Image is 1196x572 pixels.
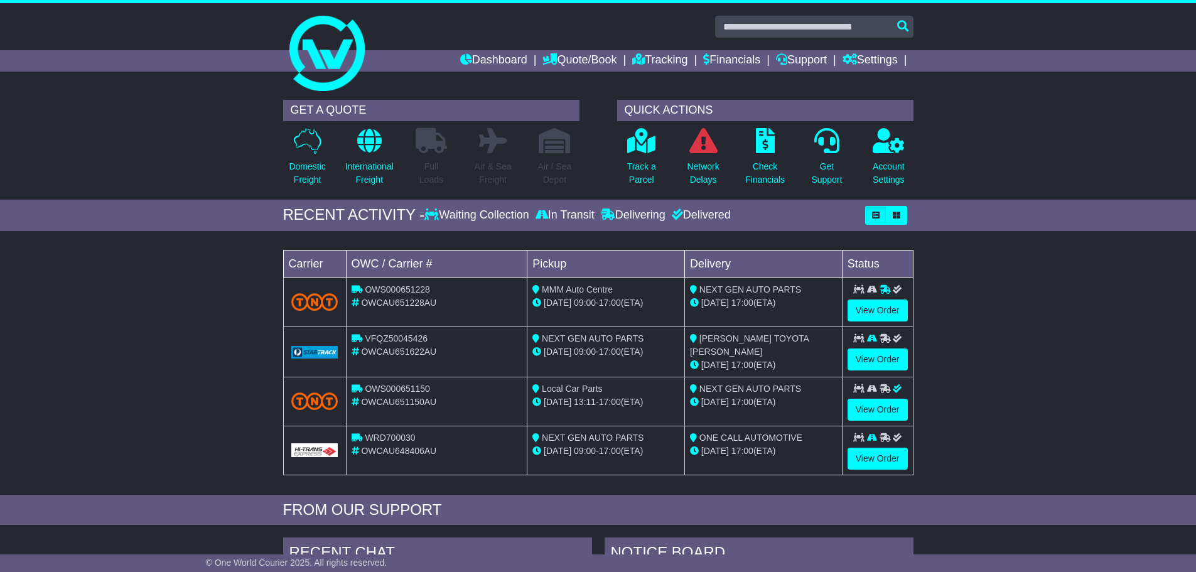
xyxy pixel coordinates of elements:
span: [DATE] [701,298,729,308]
span: 17:00 [599,397,621,407]
p: Account Settings [873,160,905,186]
span: 17:00 [731,397,753,407]
span: MMM Auto Centre [542,284,613,294]
span: 09:00 [574,446,596,456]
a: Track aParcel [627,127,657,193]
a: InternationalFreight [345,127,394,193]
img: TNT_Domestic.png [291,293,338,310]
span: OWCAU651228AU [361,298,436,308]
span: 17:00 [731,446,753,456]
div: Delivering [598,208,669,222]
a: Financials [703,50,760,72]
span: NEXT GEN AUTO PARTS [699,384,801,394]
span: NEXT GEN AUTO PARTS [699,284,801,294]
span: 17:00 [599,446,621,456]
a: AccountSettings [872,127,905,193]
div: - (ETA) [532,396,679,409]
p: Get Support [811,160,842,186]
span: WRD700030 [365,433,415,443]
div: In Transit [532,208,598,222]
span: OWCAU651622AU [361,347,436,357]
span: [DATE] [544,397,571,407]
a: Quote/Book [542,50,617,72]
span: 13:11 [574,397,596,407]
span: 09:00 [574,298,596,308]
td: Status [842,250,913,278]
span: [DATE] [701,360,729,370]
div: GET A QUOTE [283,100,579,121]
a: Support [776,50,827,72]
span: [DATE] [701,397,729,407]
span: 17:00 [731,298,753,308]
p: Full Loads [416,160,447,186]
div: (ETA) [690,296,837,310]
a: Tracking [632,50,687,72]
img: TNT_Domestic.png [291,392,338,409]
img: GetCarrierServiceLogo [291,443,338,457]
div: NOTICE BOARD [605,537,913,571]
span: Local Car Parts [542,384,602,394]
span: 17:00 [599,347,621,357]
span: OWS000651228 [365,284,430,294]
span: 09:00 [574,347,596,357]
span: 17:00 [731,360,753,370]
span: © One World Courier 2025. All rights reserved. [206,558,387,568]
td: Carrier [283,250,346,278]
p: International Freight [345,160,394,186]
span: ONE CALL AUTOMOTIVE [699,433,802,443]
div: (ETA) [690,445,837,458]
p: Domestic Freight [289,160,325,186]
span: [DATE] [544,298,571,308]
div: (ETA) [690,359,837,372]
span: OWS000651150 [365,384,430,394]
p: Air / Sea Depot [538,160,572,186]
div: - (ETA) [532,345,679,359]
span: NEXT GEN AUTO PARTS [542,433,644,443]
span: [DATE] [701,446,729,456]
div: Delivered [669,208,731,222]
div: RECENT ACTIVITY - [283,206,425,224]
div: FROM OUR SUPPORT [283,501,913,519]
div: - (ETA) [532,445,679,458]
div: - (ETA) [532,296,679,310]
span: NEXT GEN AUTO PARTS [542,333,644,343]
td: OWC / Carrier # [346,250,527,278]
a: Settings [843,50,898,72]
img: GetCarrierServiceLogo [291,346,338,359]
span: OWCAU648406AU [361,446,436,456]
p: Air & Sea Freight [475,160,512,186]
a: CheckFinancials [745,127,785,193]
td: Delivery [684,250,842,278]
a: View Order [848,448,908,470]
a: View Order [848,348,908,370]
span: [DATE] [544,446,571,456]
a: View Order [848,399,908,421]
a: NetworkDelays [686,127,719,193]
a: View Order [848,299,908,321]
span: VFQZ50045426 [365,333,428,343]
a: DomesticFreight [288,127,326,193]
td: Pickup [527,250,685,278]
span: [PERSON_NAME] TOYOTA [PERSON_NAME] [690,333,809,357]
div: Waiting Collection [424,208,532,222]
a: Dashboard [460,50,527,72]
p: Network Delays [687,160,719,186]
div: RECENT CHAT [283,537,592,571]
a: GetSupport [811,127,843,193]
span: 17:00 [599,298,621,308]
div: QUICK ACTIONS [617,100,913,121]
div: (ETA) [690,396,837,409]
p: Track a Parcel [627,160,656,186]
span: OWCAU651150AU [361,397,436,407]
span: [DATE] [544,347,571,357]
p: Check Financials [745,160,785,186]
